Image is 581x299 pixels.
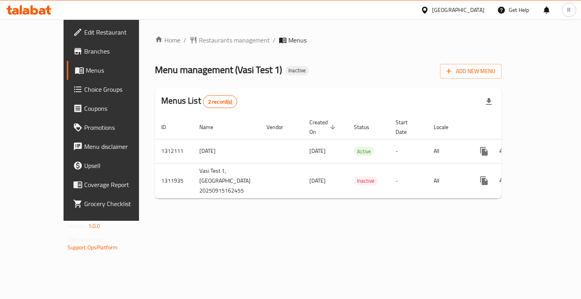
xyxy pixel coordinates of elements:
[285,66,309,75] div: Inactive
[193,139,260,163] td: [DATE]
[84,27,154,37] span: Edit Restaurant
[288,35,307,45] span: Menus
[67,118,160,137] a: Promotions
[440,64,502,79] button: Add New Menu
[84,161,154,170] span: Upsell
[161,95,237,108] h2: Menus List
[155,35,180,45] a: Home
[155,139,193,163] td: 1312111
[84,85,154,94] span: Choice Groups
[494,171,513,190] button: Change Status
[155,35,502,45] nav: breadcrumb
[67,23,160,42] a: Edit Restaurant
[84,104,154,113] span: Coupons
[309,118,338,137] span: Created On
[567,6,571,14] span: R
[68,221,87,231] span: Version:
[161,122,176,132] span: ID
[67,137,160,156] a: Menu disclaimer
[84,142,154,151] span: Menu disclaimer
[468,115,557,139] th: Actions
[193,163,260,198] td: Vasi Test 1,[GEOGRAPHIC_DATA] 20250915162455
[84,180,154,189] span: Coverage Report
[183,35,186,45] li: /
[285,67,309,74] span: Inactive
[155,115,557,199] table: enhanced table
[309,176,326,186] span: [DATE]
[354,147,374,156] span: Active
[354,176,378,185] span: Inactive
[203,95,237,108] div: Total records count
[189,35,270,45] a: Restaurants management
[67,175,160,194] a: Coverage Report
[479,92,498,111] div: Export file
[203,98,237,106] span: 2 record(s)
[494,142,513,161] button: Change Status
[68,242,118,253] a: Support.OpsPlatform
[396,118,418,137] span: Start Date
[354,122,380,132] span: Status
[475,142,494,161] button: more
[446,66,495,76] span: Add New Menu
[67,42,160,61] a: Branches
[389,163,427,198] td: -
[84,46,154,56] span: Branches
[67,194,160,213] a: Grocery Checklist
[309,146,326,156] span: [DATE]
[475,171,494,190] button: more
[427,139,468,163] td: All
[67,156,160,175] a: Upsell
[155,163,193,198] td: 1311935
[155,61,282,79] span: Menu management ( Vasi Test 1 )
[84,123,154,132] span: Promotions
[88,221,100,231] span: 1.0.0
[67,99,160,118] a: Coupons
[199,35,270,45] span: Restaurants management
[266,122,293,132] span: Vendor
[67,80,160,99] a: Choice Groups
[67,61,160,80] a: Menus
[434,122,459,132] span: Locale
[84,199,154,208] span: Grocery Checklist
[68,234,104,245] span: Get support on:
[86,66,154,75] span: Menus
[273,35,276,45] li: /
[427,163,468,198] td: All
[432,6,484,14] div: [GEOGRAPHIC_DATA]
[389,139,427,163] td: -
[199,122,224,132] span: Name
